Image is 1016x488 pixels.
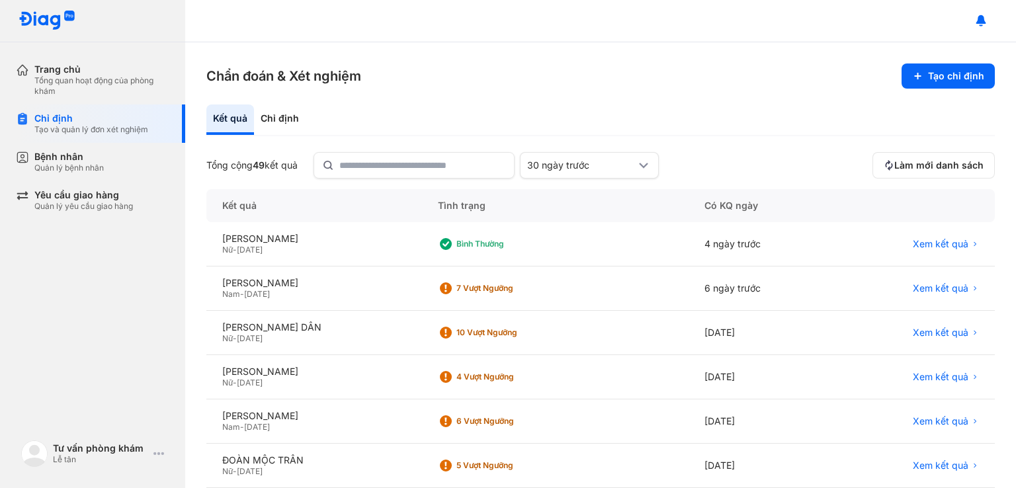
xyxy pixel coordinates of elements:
[456,283,562,294] div: 7 Vượt ngưỡng
[34,124,148,135] div: Tạo và quản lý đơn xét nghiệm
[240,289,244,299] span: -
[913,327,968,339] span: Xem kết quả
[233,466,237,476] span: -
[913,238,968,250] span: Xem kết quả
[244,422,270,432] span: [DATE]
[21,440,48,467] img: logo
[913,415,968,427] span: Xem kết quả
[222,454,406,466] div: ĐOÀN MỘC TRÂN
[222,410,406,422] div: [PERSON_NAME]
[53,442,148,454] div: Tư vấn phòng khám
[222,321,406,333] div: [PERSON_NAME] DÂN
[689,355,833,399] div: [DATE]
[913,460,968,471] span: Xem kết quả
[237,466,263,476] span: [DATE]
[422,189,688,222] div: Tình trạng
[34,163,104,173] div: Quản lý bệnh nhân
[34,151,104,163] div: Bệnh nhân
[233,333,237,343] span: -
[456,327,562,338] div: 10 Vượt ngưỡng
[244,289,270,299] span: [DATE]
[206,189,422,222] div: Kết quả
[222,333,233,343] span: Nữ
[237,333,263,343] span: [DATE]
[527,159,636,171] div: 30 ngày trước
[456,372,562,382] div: 4 Vượt ngưỡng
[222,378,233,387] span: Nữ
[237,378,263,387] span: [DATE]
[206,104,254,135] div: Kết quả
[222,289,240,299] span: Nam
[894,159,984,171] span: Làm mới danh sách
[237,245,263,255] span: [DATE]
[689,399,833,444] div: [DATE]
[689,189,833,222] div: Có KQ ngày
[53,454,148,465] div: Lễ tân
[254,104,306,135] div: Chỉ định
[240,422,244,432] span: -
[19,11,75,31] img: logo
[456,239,562,249] div: Bình thường
[34,201,133,212] div: Quản lý yêu cầu giao hàng
[222,366,406,378] div: [PERSON_NAME]
[689,311,833,355] div: [DATE]
[253,159,265,171] span: 49
[222,245,233,255] span: Nữ
[689,266,833,311] div: 6 ngày trước
[222,466,233,476] span: Nữ
[206,67,361,85] h3: Chẩn đoán & Xét nghiệm
[456,460,562,471] div: 5 Vượt ngưỡng
[222,422,240,432] span: Nam
[913,371,968,383] span: Xem kết quả
[902,63,995,89] button: Tạo chỉ định
[233,378,237,387] span: -
[222,233,406,245] div: [PERSON_NAME]
[34,112,148,124] div: Chỉ định
[689,444,833,488] div: [DATE]
[913,282,968,294] span: Xem kết quả
[872,152,995,179] button: Làm mới danh sách
[456,416,562,427] div: 6 Vượt ngưỡng
[222,277,406,289] div: [PERSON_NAME]
[34,63,169,75] div: Trang chủ
[34,189,133,201] div: Yêu cầu giao hàng
[206,159,298,171] div: Tổng cộng kết quả
[689,222,833,266] div: 4 ngày trước
[34,75,169,97] div: Tổng quan hoạt động của phòng khám
[233,245,237,255] span: -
